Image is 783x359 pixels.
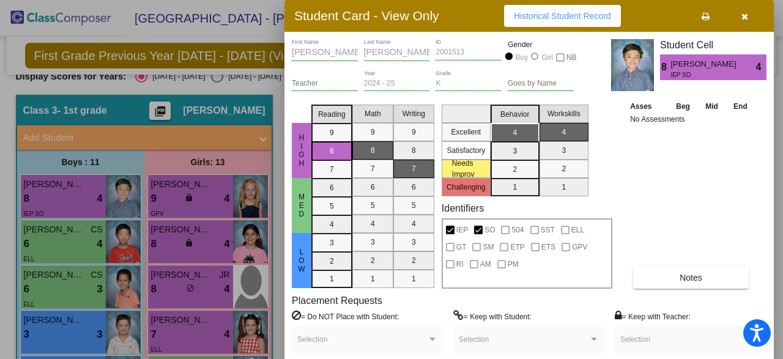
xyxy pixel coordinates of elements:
th: Asses [627,100,668,113]
label: = Keep with Teacher: [615,310,691,322]
input: year [364,80,430,88]
span: [PERSON_NAME] [670,58,738,70]
span: GT [456,240,467,254]
span: ELL [571,223,584,237]
span: Historical Student Record [514,11,611,21]
button: Historical Student Record [504,5,621,27]
input: goes by name [508,80,574,88]
h3: Student Cell [660,39,766,51]
span: NB [566,50,577,65]
span: 8 [660,60,670,75]
span: IEP [456,223,468,237]
input: teacher [292,80,358,88]
span: PM [508,257,519,272]
div: Girl [541,52,553,63]
th: Mid [698,100,725,113]
label: Placement Requests [292,295,382,306]
span: SM [483,240,494,254]
span: SST [541,223,555,237]
span: ETS [541,240,555,254]
input: Enter ID [436,48,502,57]
th: Beg [668,100,697,113]
mat-label: Gender [508,39,574,50]
h3: Student Card - View Only [294,8,439,23]
span: AM [480,257,491,272]
span: SO [484,223,495,237]
span: RI [456,257,464,272]
label: Identifiers [442,202,484,214]
span: HIgh [296,133,307,168]
span: Low [296,248,307,273]
span: 4 [756,60,766,75]
td: No Assessments [627,113,755,125]
div: Boy [515,52,529,63]
button: Notes [633,267,749,289]
label: = Keep with Student: [453,310,532,322]
input: grade [436,80,502,88]
span: Med [296,193,307,218]
span: Notes [680,273,702,283]
span: GPV [572,240,587,254]
span: IEP SO [670,70,730,80]
label: = Do NOT Place with Student: [292,310,399,322]
th: End [725,100,755,113]
span: ETP [510,240,524,254]
span: 504 [511,223,524,237]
